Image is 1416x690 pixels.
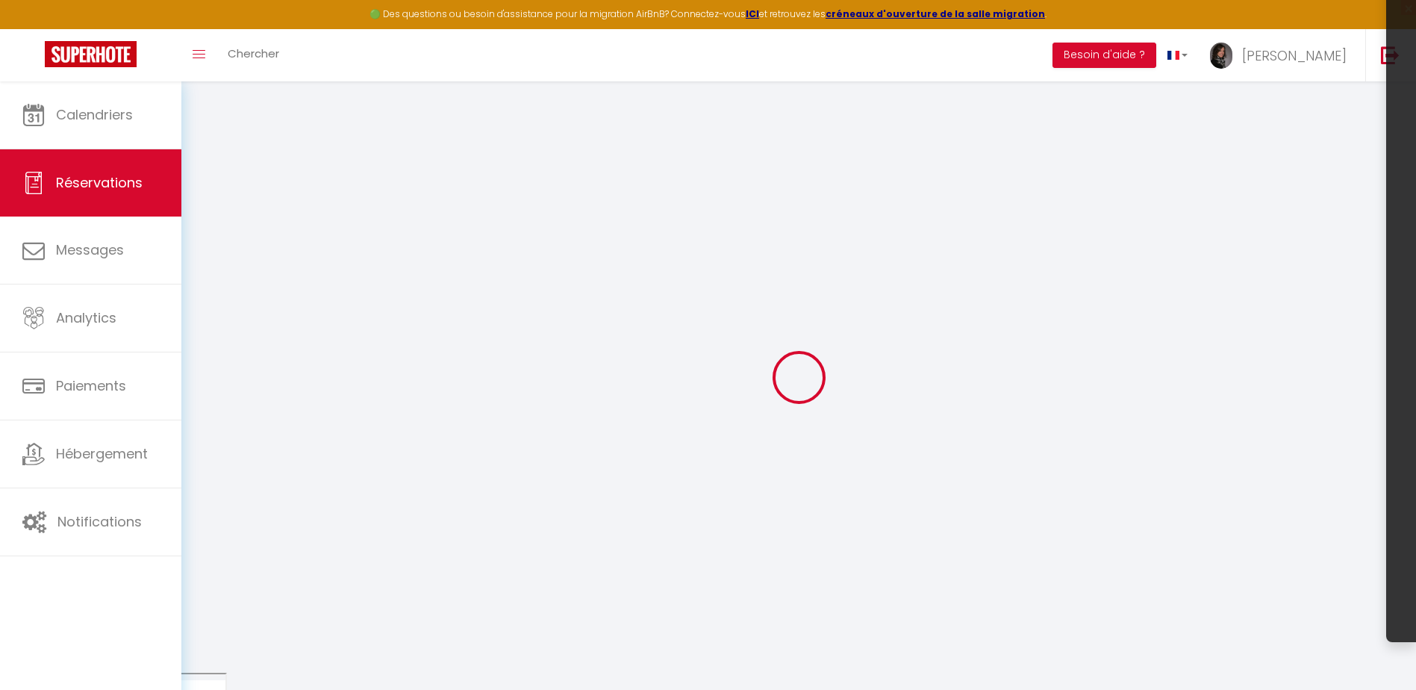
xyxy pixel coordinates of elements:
[1210,43,1232,69] img: ...
[228,46,279,61] span: Chercher
[56,240,124,259] span: Messages
[1381,46,1400,64] img: logout
[1199,29,1365,81] a: ... [PERSON_NAME]
[1052,43,1156,68] button: Besoin d'aide ?
[42,24,73,36] div: v 4.0.25
[826,7,1045,20] a: créneaux d'ouverture de la salle migration
[39,39,169,51] div: Domaine: [DOMAIN_NAME]
[56,173,143,192] span: Réservations
[12,6,57,51] button: Ouvrir le widget de chat LiveChat
[57,512,142,531] span: Notifications
[24,39,36,51] img: website_grey.svg
[1242,46,1347,65] span: [PERSON_NAME]
[186,88,228,98] div: Mots-clés
[1353,623,1405,679] iframe: Chat
[56,444,148,463] span: Hébergement
[169,87,181,99] img: tab_keywords_by_traffic_grey.svg
[216,29,290,81] a: Chercher
[56,308,116,327] span: Analytics
[77,88,115,98] div: Domaine
[56,376,126,395] span: Paiements
[56,105,133,124] span: Calendriers
[60,87,72,99] img: tab_domain_overview_orange.svg
[45,41,137,67] img: Super Booking
[746,7,759,20] a: ICI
